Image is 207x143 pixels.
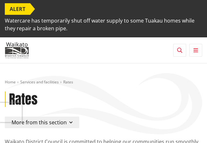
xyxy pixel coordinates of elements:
h1: Rates [9,91,38,107]
span: Rates [63,79,73,85]
nav: breadcrumb [5,80,202,85]
a: Home [5,79,16,85]
button: More from this section [5,117,79,128]
a: Services and facilities [20,79,59,85]
span: More from this section [12,119,67,126]
span: ALERT [5,3,30,15]
span: Watercare has temporarily shut off water supply to some Tuakau homes while they repair a broken p... [5,15,202,34]
img: Waikato District Council - Te Kaunihera aa Takiwaa o Waikato [5,42,29,58]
